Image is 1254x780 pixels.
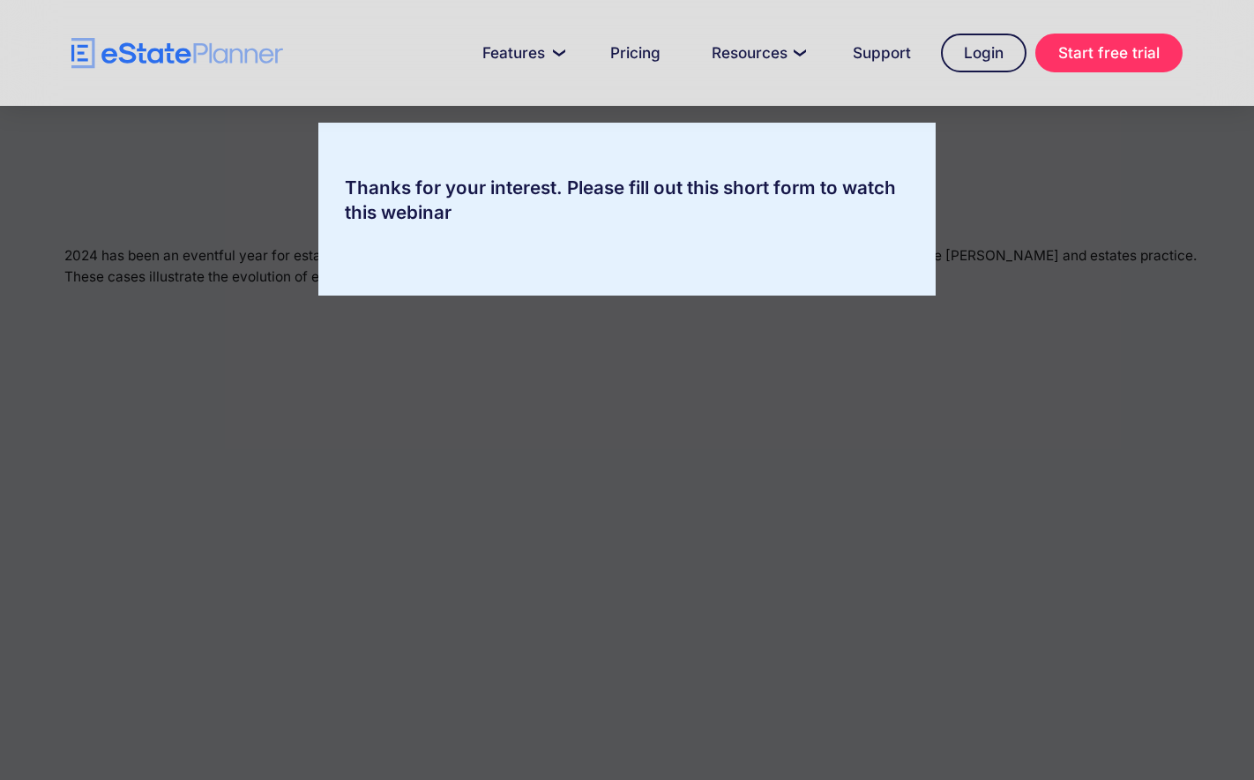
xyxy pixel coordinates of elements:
div: Thanks for your interest. Please fill out this short form to watch this webinar [318,176,936,225]
a: Support [832,35,932,71]
a: Resources [690,35,823,71]
a: Pricing [589,35,682,71]
a: Features [461,35,580,71]
a: Start free trial [1035,34,1183,72]
a: Login [941,34,1026,72]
